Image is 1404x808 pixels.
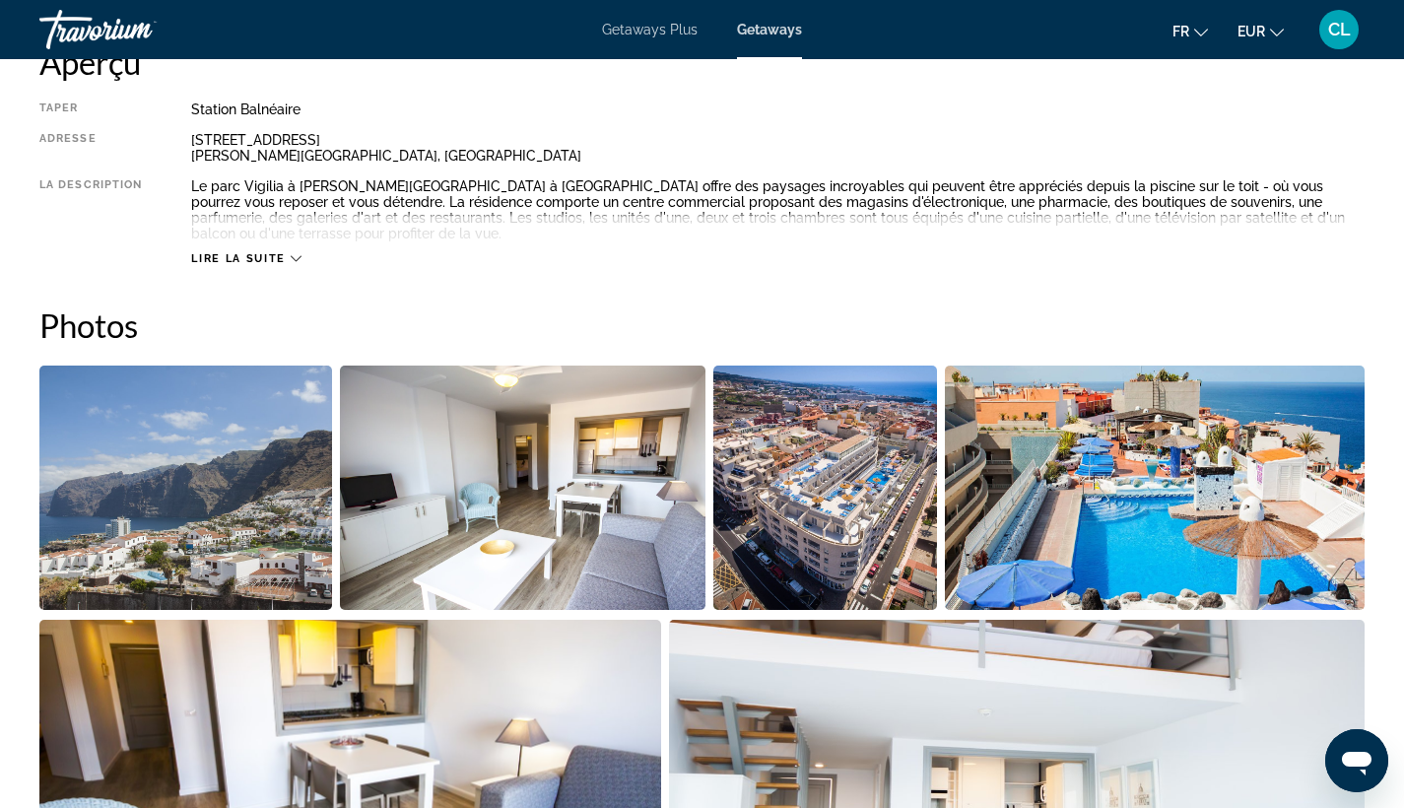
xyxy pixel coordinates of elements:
button: Lire la suite [191,251,301,266]
button: Change currency [1237,17,1284,45]
div: Taper [39,101,142,117]
button: Open full-screen image slider [945,365,1366,611]
a: Getaways [737,22,802,37]
iframe: Bouton de lancement de la fenêtre de messagerie [1325,729,1388,792]
span: EUR [1237,24,1265,39]
div: [STREET_ADDRESS] [PERSON_NAME][GEOGRAPHIC_DATA], [GEOGRAPHIC_DATA] [191,132,1365,164]
div: La description [39,178,142,241]
button: Change language [1172,17,1208,45]
span: Lire la suite [191,252,285,265]
h2: Photos [39,305,1365,345]
a: Travorium [39,4,236,55]
h2: Aperçu [39,42,1365,82]
div: Station balnéaire [191,101,1365,117]
div: Adresse [39,132,142,164]
button: Open full-screen image slider [39,365,332,611]
button: Open full-screen image slider [340,365,706,611]
button: Open full-screen image slider [713,365,937,611]
span: CL [1328,20,1351,39]
a: Getaways Plus [602,22,698,37]
div: Le parc Vigilia à [PERSON_NAME][GEOGRAPHIC_DATA] à [GEOGRAPHIC_DATA] offre des paysages incroyabl... [191,178,1365,241]
button: User Menu [1313,9,1365,50]
span: fr [1172,24,1189,39]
